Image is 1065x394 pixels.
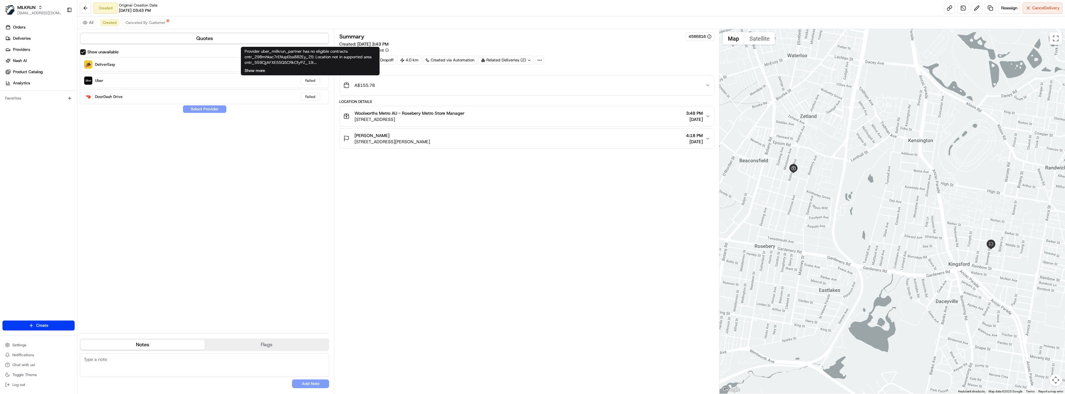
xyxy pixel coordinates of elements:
a: Providers [2,45,77,55]
span: Original Creation Date [119,3,158,8]
button: Notifications [2,351,75,359]
span: [STREET_ADDRESS][PERSON_NAME] [354,139,430,145]
button: Toggle fullscreen view [1050,32,1062,45]
button: Map camera controls [1050,374,1062,386]
span: Log out [12,382,25,387]
img: DoorDash Drive [84,93,92,101]
button: [EMAIL_ADDRESS][DOMAIN_NAME] [17,11,62,15]
a: Deliveries [2,33,77,43]
button: A$155.78 [340,75,714,95]
a: Terms [1026,390,1035,393]
div: Related Deliveries (2) [478,56,534,64]
button: Show satellite imagery [744,32,775,45]
span: DoorDash Drive [95,94,123,99]
span: [STREET_ADDRESS] [354,116,464,122]
a: Open this area in Google Maps (opens a new window) [721,386,741,394]
button: Toggle Theme [2,370,75,379]
button: Create [2,321,75,330]
span: Cancel Delivery [1032,5,1060,11]
span: Product Catalog [13,69,43,75]
button: Show more [245,68,265,73]
span: Uber [95,78,103,83]
button: Flags [205,340,329,350]
button: Canceled By Customer [123,19,168,26]
span: Created [103,20,116,25]
button: Notes [80,340,205,350]
a: Report a map error [1038,390,1063,393]
div: Package Details [339,68,714,73]
button: Chat with us! [2,361,75,369]
button: MILKRUNMILKRUN[EMAIL_ADDRESS][DOMAIN_NAME] [2,2,64,17]
span: Created: [339,41,389,47]
button: Woolworths Metro AU - Rosebery Metro Store Manager[STREET_ADDRESS]3:48 PM[DATE] [340,106,714,126]
button: 4586816 [689,34,711,39]
img: DeliverEasy [84,60,92,69]
span: DeliverEasy [95,62,115,67]
div: Failed [300,93,320,101]
span: A$155.78 [354,82,375,88]
button: Quotes [80,33,328,43]
span: [DATE] [686,116,703,122]
button: Show street map [723,32,744,45]
div: Favorites [2,93,75,103]
button: Settings [2,341,75,349]
span: [PERSON_NAME] [354,132,389,139]
button: Reassign [998,2,1020,14]
a: Orders [2,22,77,32]
span: [DATE] [686,139,703,145]
h3: Summary [339,34,364,39]
span: Analytics [13,80,30,86]
button: Keyboard shortcuts [958,389,985,394]
span: 3:48 PM [686,110,703,116]
span: Orders [13,24,25,30]
span: Canceled By Customer [126,20,166,25]
a: Created via Automation [423,56,477,64]
button: Created [100,19,119,26]
span: Woolworths Metro AU - Rosebery Metro Store Manager [354,110,464,116]
span: [DATE] 03:43 PM [119,8,151,13]
label: Show unavailable [87,49,119,55]
span: Providers [13,47,30,52]
span: Chat with us! [12,362,35,367]
button: CancelDelivery [1023,2,1063,14]
div: Failed [300,77,320,85]
img: Uber [84,77,92,85]
a: Nash AI [2,56,77,66]
a: Product Catalog [2,67,77,77]
span: Reassign [1001,5,1017,11]
span: Map data ©2025 Google [989,390,1022,393]
span: [DATE] 3:43 PM [357,41,389,47]
div: Provider uber_milkrun_partner has no eligible contracts cntr_298mhksc7rENupEba882Ey_25: Location ... [241,47,380,75]
img: MILKRUN [5,5,15,15]
span: Nash AI [13,58,27,64]
button: [PERSON_NAME][STREET_ADDRESS][PERSON_NAME]4:18 PM[DATE] [340,129,714,148]
div: Location Details [339,99,714,104]
button: All [80,19,96,26]
span: Notifications [12,352,34,357]
button: Log out [2,380,75,389]
img: Google [721,386,741,394]
a: Analytics [2,78,77,88]
span: Create [36,323,48,328]
span: Toggle Theme [12,372,37,377]
div: 4.0 km [398,56,421,64]
div: 1 Dropoff [368,56,396,64]
span: Deliveries [13,36,31,41]
span: 4:18 PM [686,132,703,139]
button: MILKRUN [17,4,36,11]
span: Settings [12,343,26,348]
